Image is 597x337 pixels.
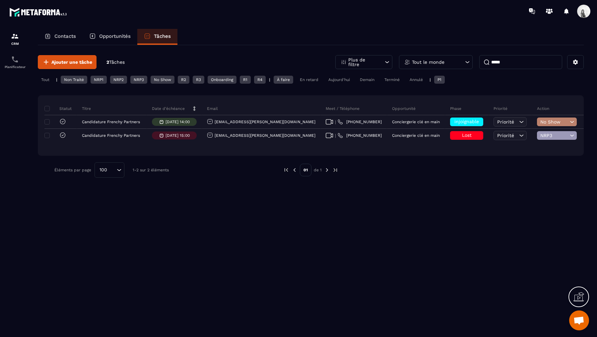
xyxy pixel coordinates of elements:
[38,76,53,84] div: Tout
[11,55,19,63] img: scheduler
[338,133,382,138] a: [PHONE_NUMBER]
[2,65,28,69] p: Planificateur
[537,106,549,111] p: Action
[54,168,91,172] p: Éléments par page
[335,133,336,138] span: |
[9,6,69,18] img: logo
[137,29,177,45] a: Tâches
[412,60,444,64] p: Tout le monde
[292,167,298,173] img: prev
[338,119,382,125] a: [PHONE_NUMBER]
[38,29,83,45] a: Contacts
[540,133,568,138] span: NRP3
[348,57,377,67] p: Plus de filtre
[297,76,322,84] div: En retard
[274,76,293,84] div: À faire
[193,76,204,84] div: R3
[109,59,125,65] span: Tâches
[381,76,403,84] div: Terminé
[109,166,115,174] input: Search for option
[240,76,251,84] div: R1
[178,76,189,84] div: R2
[207,106,218,111] p: Email
[2,27,28,50] a: formationformationCRM
[332,167,338,173] img: next
[82,106,91,111] p: Titre
[430,77,431,82] p: |
[154,33,171,39] p: Tâches
[110,76,127,84] div: NRP2
[357,76,378,84] div: Demain
[2,42,28,45] p: CRM
[133,168,169,172] p: 1-2 sur 2 éléments
[569,310,589,330] div: Ouvrir le chat
[497,133,514,138] span: Priorité
[2,50,28,74] a: schedulerschedulerPlanificateur
[450,106,461,111] p: Phase
[82,133,140,138] p: Candidature Frenchy Partners
[61,76,87,84] div: Non Traité
[54,33,76,39] p: Contacts
[166,120,190,124] p: [DATE] 14:00
[406,76,426,84] div: Annulé
[97,166,109,174] span: 100
[83,29,137,45] a: Opportunités
[99,33,131,39] p: Opportunités
[335,120,336,125] span: |
[11,32,19,40] img: formation
[130,76,147,84] div: NRP3
[106,59,125,65] p: 2
[254,76,266,84] div: R4
[38,55,97,69] button: Ajouter une tâche
[454,119,479,124] span: injoignable
[269,77,270,82] p: |
[300,164,311,176] p: 01
[95,162,124,178] div: Search for option
[151,76,174,84] div: No Show
[51,59,92,65] span: Ajouter une tâche
[314,167,322,173] p: de 1
[392,120,440,124] p: Conciergerie clé en main
[82,120,140,124] p: Candidature Frenchy Partners
[326,106,360,111] p: Meet / Téléphone
[434,76,445,84] div: P1
[462,132,472,138] span: Lost
[208,76,236,84] div: Onboarding
[283,167,289,173] img: prev
[166,133,190,138] p: [DATE] 15:00
[324,167,330,173] img: next
[46,106,72,111] p: Statut
[152,106,185,111] p: Date d’échéance
[540,119,568,125] span: No Show
[91,76,107,84] div: NRP1
[497,119,514,125] span: Priorité
[494,106,507,111] p: Priorité
[56,77,57,82] p: |
[325,76,353,84] div: Aujourd'hui
[392,106,416,111] p: Opportunité
[392,133,440,138] p: Conciergerie clé en main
